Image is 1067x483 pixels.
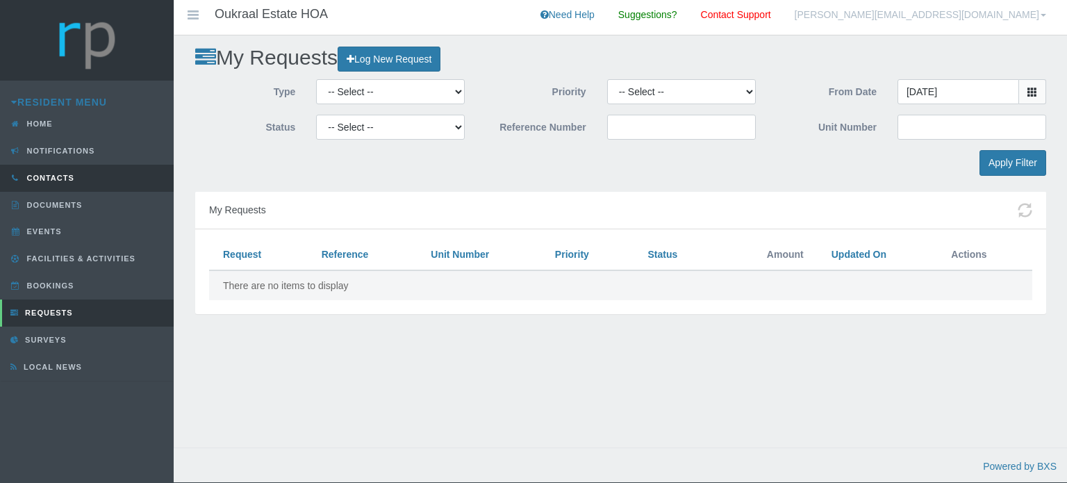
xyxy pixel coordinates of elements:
a: Log New Request [338,47,440,72]
span: Contacts [24,174,74,182]
a: Powered by BXS [983,461,1057,472]
span: Facilities & Activities [24,254,135,263]
span: Documents [24,201,83,209]
span: Notifications [24,147,95,155]
span: Surveys [22,336,66,344]
a: Unit Number [431,249,489,260]
span: Local News [20,363,82,371]
div: My Requests [195,192,1046,229]
a: Request [223,249,261,260]
label: Reference Number [475,115,596,136]
label: From Date [766,79,887,100]
span: Actions [951,249,986,260]
td: There are no items to display [209,270,1032,301]
h2: My Requests [195,46,1046,72]
label: Status [185,115,306,136]
label: Priority [475,79,596,100]
span: Amount [767,249,804,260]
h4: Oukraal Estate HOA [215,8,328,22]
a: Priority [555,249,589,260]
a: Resident Menu [11,97,107,108]
a: Reference [322,249,369,260]
span: Requests [22,309,73,317]
a: Updated On [832,249,886,260]
input: Apply Filter [979,150,1046,176]
span: Home [24,120,53,128]
label: Type [185,79,306,100]
a: Status [647,249,677,260]
span: Bookings [24,281,74,290]
span: Events [24,227,62,236]
label: Unit Number [766,115,887,136]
